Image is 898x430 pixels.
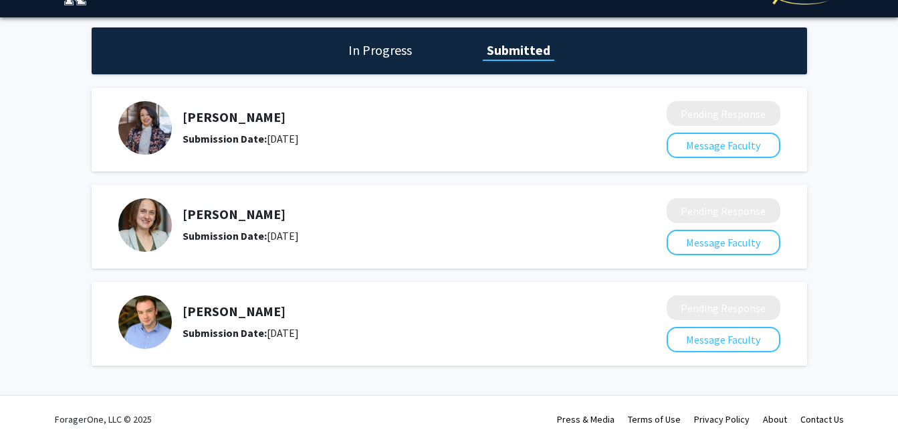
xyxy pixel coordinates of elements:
a: Message Faculty [667,139,780,152]
h5: [PERSON_NAME] [183,206,596,222]
div: [DATE] [183,228,596,244]
h1: In Progress [344,41,416,60]
h1: Submitted [483,41,554,60]
a: Press & Media [557,413,614,425]
img: Profile Picture [118,101,172,155]
a: Message Faculty [667,333,780,346]
button: Pending Response [667,101,780,126]
div: [DATE] [183,131,596,147]
a: Terms of Use [628,413,681,425]
img: Profile Picture [118,198,172,252]
button: Message Faculty [667,327,780,352]
a: About [763,413,787,425]
a: Contact Us [800,413,844,425]
button: Pending Response [667,295,780,320]
button: Message Faculty [667,230,780,255]
a: Privacy Policy [694,413,750,425]
iframe: Chat [10,370,57,420]
a: Message Faculty [667,236,780,249]
button: Pending Response [667,198,780,223]
b: Submission Date: [183,326,267,340]
button: Message Faculty [667,133,780,158]
b: Submission Date: [183,132,267,145]
h5: [PERSON_NAME] [183,303,596,319]
h5: [PERSON_NAME] [183,109,596,125]
img: Profile Picture [118,295,172,349]
div: [DATE] [183,325,596,341]
b: Submission Date: [183,229,267,242]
